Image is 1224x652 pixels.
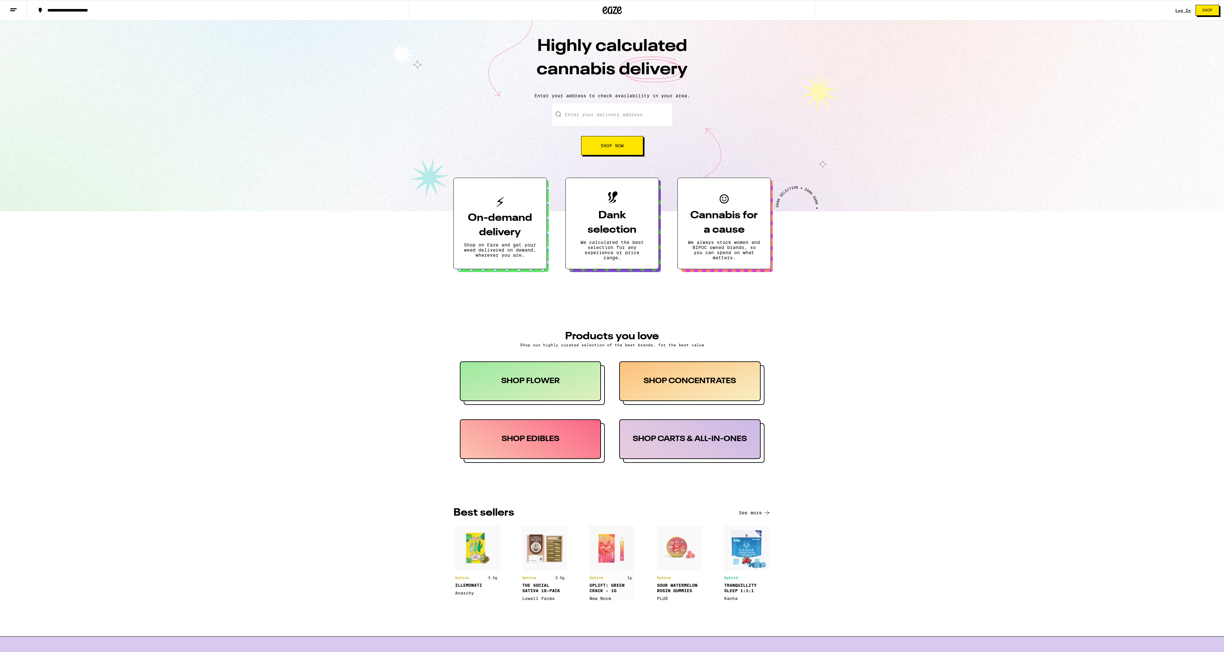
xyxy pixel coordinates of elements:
div: SHOP CONCENTRATES [619,361,761,401]
button: SHOP FLOWER [460,361,605,405]
a: Log In [1175,8,1191,12]
button: Shop [1196,5,1219,16]
p: We calculated the best selection for any experience or price range. [576,240,648,260]
img: product3 [589,526,634,601]
a: Shop [1191,5,1224,16]
img: product2 [522,526,567,601]
button: Shop Now [581,136,643,155]
p: Enter your address to check availability in your area. [6,93,1218,98]
span: Shop Now [601,143,624,148]
div: SHOP EDIBLES [460,419,601,459]
h3: PRODUCTS YOU LOVE [460,331,764,342]
input: Enter your delivery address [552,103,672,126]
button: SHOP CONCENTRATES [619,361,764,405]
p: Shop on Eaze and get your weed delivered on demand, wherever you are. [464,242,536,258]
div: SHOP FLOWER [460,361,601,401]
button: SHOP CARTS & ALL-IN-ONES [619,419,764,463]
button: Dank selectionWe calculated the best selection for any experience or price range. [565,178,659,269]
h3: Dank selection [576,208,648,237]
img: product5 [724,526,769,601]
button: SHOP EDIBLES [460,419,605,463]
button: Cannabis for a causeWe always stock women and BIPOC owned brands, so you can spend on what matters. [677,178,771,269]
img: product4 [657,526,702,601]
p: Shop our highly curated selection of the best brands, for the best value [460,343,764,347]
h3: On-demand delivery [464,211,536,240]
div: SHOP CARTS & ALL-IN-ONES [619,419,761,459]
h1: Highly calculated cannabis delivery [500,35,724,88]
h3: Cannabis for a cause [688,208,760,237]
img: product1 [455,526,500,596]
h3: BEST SELLERS [453,508,514,518]
span: Shop [1202,8,1212,12]
p: We always stock women and BIPOC owned brands, so you can spend on what matters. [688,240,760,260]
button: On-demand deliveryShop on Eaze and get your weed delivered on demand, wherever you are. [453,178,547,269]
button: See more [739,509,771,517]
